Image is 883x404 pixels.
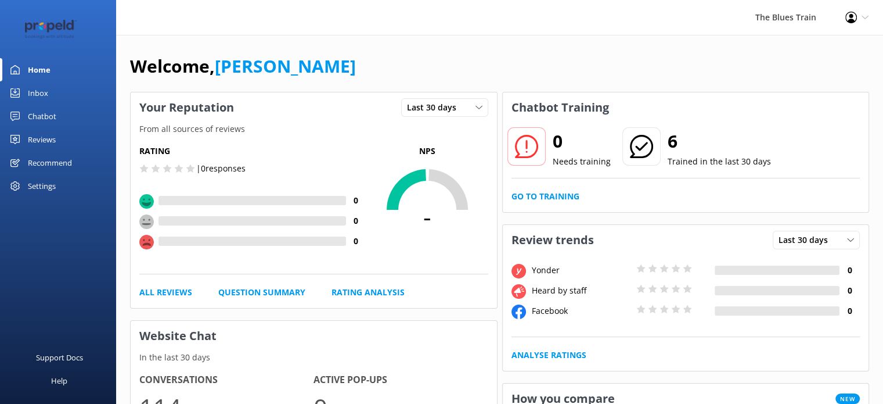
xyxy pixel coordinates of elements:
span: Last 30 days [779,234,835,246]
h3: Website Chat [131,321,497,351]
p: Needs training [553,155,611,168]
h4: 0 [839,305,860,317]
h4: 0 [346,235,366,248]
p: From all sources of reviews [131,123,497,135]
a: [PERSON_NAME] [215,54,356,78]
h3: Your Reputation [131,92,243,123]
h1: Welcome, [130,52,356,80]
span: Last 30 days [407,101,463,114]
div: Home [28,58,51,81]
div: Settings [28,174,56,198]
p: In the last 30 days [131,351,497,364]
p: Trained in the last 30 days [668,155,771,168]
div: Yonder [529,264,633,277]
h3: Chatbot Training [503,92,618,123]
a: Question Summary [218,286,305,299]
div: Recommend [28,151,72,174]
a: Go to Training [511,190,579,203]
div: Help [51,369,67,392]
a: All Reviews [139,286,192,299]
div: Chatbot [28,105,56,128]
h5: Rating [139,145,366,158]
h4: 0 [346,214,366,227]
div: Reviews [28,128,56,151]
span: - [366,202,488,231]
span: New [835,394,860,404]
div: Support Docs [36,346,83,369]
a: Analyse Ratings [511,349,586,362]
img: 12-1677471078.png [17,20,84,39]
h3: Review trends [503,225,603,255]
h4: 0 [839,264,860,277]
h4: 0 [839,284,860,297]
a: Rating Analysis [331,286,405,299]
h4: Active Pop-ups [313,373,488,388]
h4: Conversations [139,373,313,388]
h4: 0 [346,194,366,207]
p: NPS [366,145,488,158]
h2: 6 [668,127,771,155]
p: | 0 responses [196,162,246,175]
div: Inbox [28,81,48,105]
div: Heard by staff [529,284,633,297]
div: Facebook [529,305,633,317]
h2: 0 [553,127,611,155]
